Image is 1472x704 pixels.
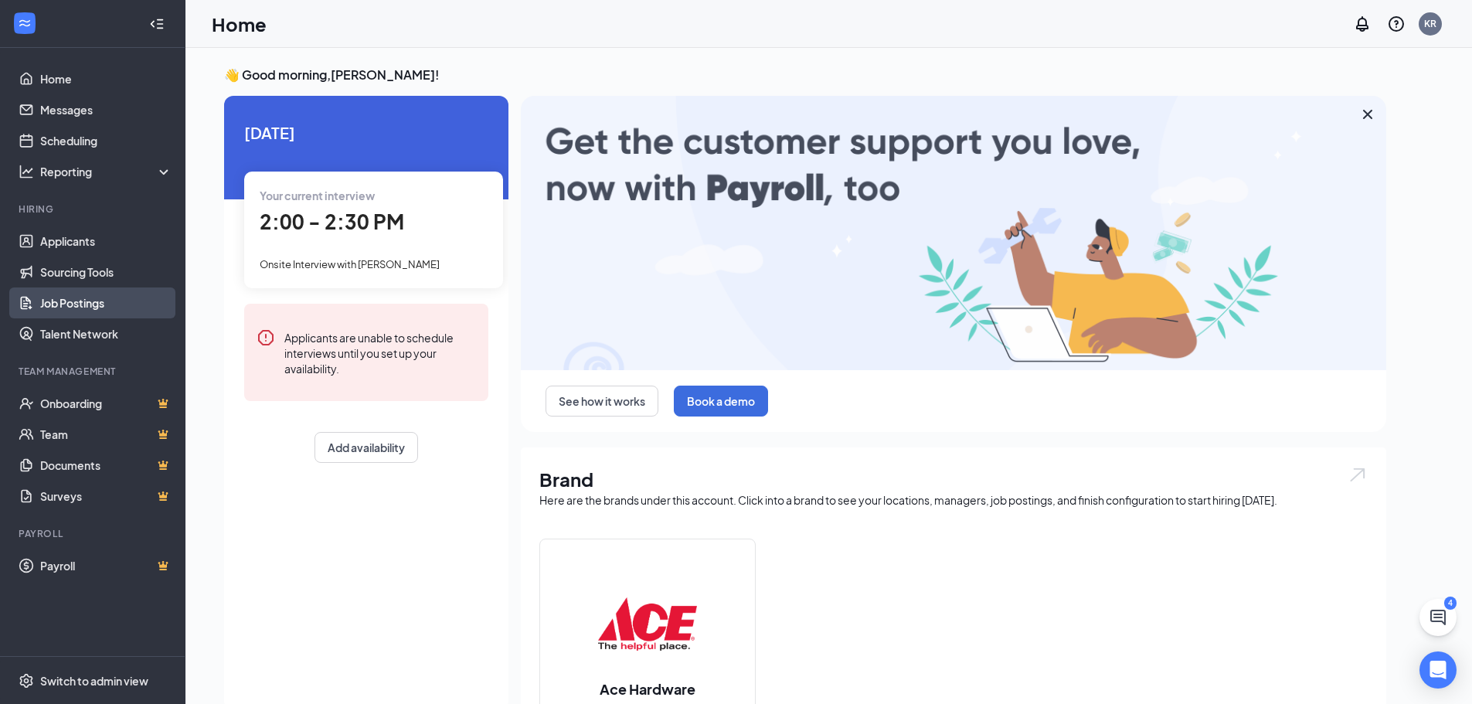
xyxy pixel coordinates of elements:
span: Onsite Interview with [PERSON_NAME] [260,258,440,270]
img: Ace Hardware [598,574,697,673]
svg: Analysis [19,164,34,179]
button: Book a demo [674,386,768,417]
h1: Home [212,11,267,37]
button: ChatActive [1419,599,1457,636]
div: 4 [1444,597,1457,610]
a: Job Postings [40,287,172,318]
div: KR [1424,17,1436,30]
a: Scheduling [40,125,172,156]
span: Your current interview [260,189,375,202]
button: See how it works [546,386,658,417]
svg: Cross [1358,105,1377,124]
svg: Settings [19,673,34,689]
a: PayrollCrown [40,550,172,581]
span: 2:00 - 2:30 PM [260,209,404,234]
div: Payroll [19,527,169,540]
div: Here are the brands under this account. Click into a brand to see your locations, managers, job p... [539,492,1368,508]
img: payroll-large.gif [521,96,1386,370]
a: Sourcing Tools [40,257,172,287]
div: Hiring [19,202,169,216]
a: DocumentsCrown [40,450,172,481]
span: [DATE] [244,121,488,145]
a: Applicants [40,226,172,257]
svg: Collapse [149,16,165,32]
a: TeamCrown [40,419,172,450]
h1: Brand [539,466,1368,492]
div: Reporting [40,164,173,179]
a: Home [40,63,172,94]
svg: QuestionInfo [1387,15,1406,33]
a: Talent Network [40,318,172,349]
div: Open Intercom Messenger [1419,651,1457,689]
svg: ChatActive [1429,608,1447,627]
a: SurveysCrown [40,481,172,512]
div: Applicants are unable to schedule interviews until you set up your availability. [284,328,476,376]
h3: 👋 Good morning, [PERSON_NAME] ! [224,66,1386,83]
a: Messages [40,94,172,125]
svg: WorkstreamLogo [17,15,32,31]
svg: Notifications [1353,15,1372,33]
a: OnboardingCrown [40,388,172,419]
h2: Ace Hardware [584,679,711,699]
div: Team Management [19,365,169,378]
svg: Error [257,328,275,347]
button: Add availability [314,432,418,463]
img: open.6027fd2a22e1237b5b06.svg [1348,466,1368,484]
div: Switch to admin view [40,673,148,689]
